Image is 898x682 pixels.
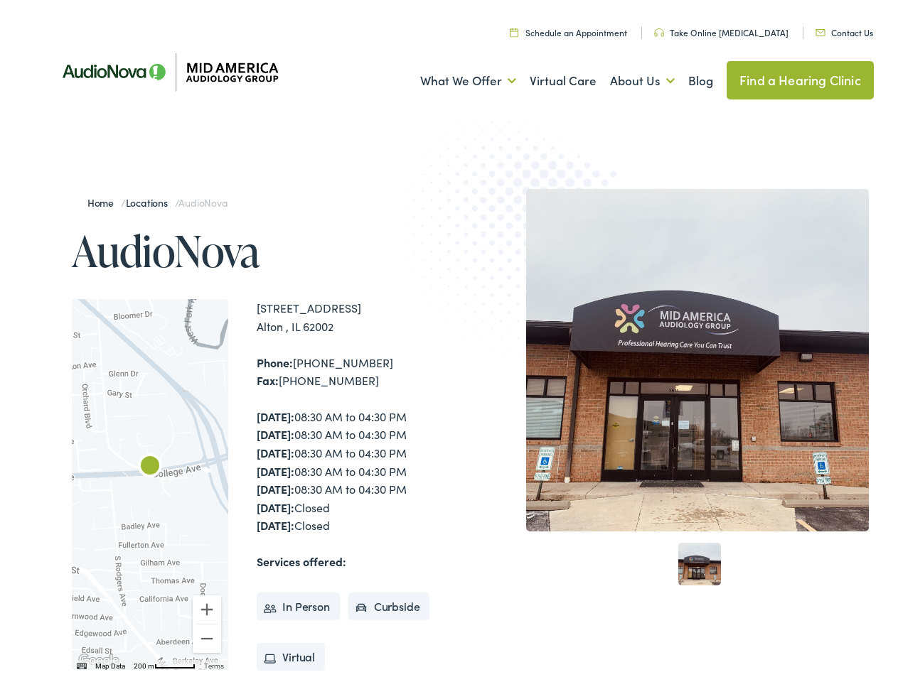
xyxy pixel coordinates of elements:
[510,23,518,33] img: utility icon
[654,22,789,34] a: Take Online [MEDICAL_DATA]
[654,24,664,33] img: utility icon
[134,658,154,666] span: 200 m
[126,191,175,205] a: Locations
[257,477,294,492] strong: [DATE]:
[257,549,346,565] strong: Services offered:
[257,404,455,531] div: 08:30 AM to 04:30 PM 08:30 AM to 04:30 PM 08:30 AM to 04:30 PM 08:30 AM to 04:30 PM 08:30 AM to 0...
[678,538,721,581] a: 1
[727,57,874,95] a: Find a Hearing Clinic
[257,422,294,438] strong: [DATE]:
[87,191,121,205] a: Home
[95,657,125,667] button: Map Data
[257,459,294,475] strong: [DATE]:
[816,22,873,34] a: Contact Us
[257,513,294,529] strong: [DATE]:
[420,50,516,103] a: What We Offer
[348,588,430,617] li: Curbside
[193,591,221,619] button: Zoom in
[87,191,228,205] span: / /
[72,223,455,270] h1: AudioNova
[257,588,340,617] li: In Person
[510,22,627,34] a: Schedule an Appointment
[530,50,597,103] a: Virtual Care
[75,647,122,666] img: Google
[133,446,167,480] div: AudioNova
[257,404,294,420] strong: [DATE]:
[257,350,455,386] div: [PHONE_NUMBER] [PHONE_NUMBER]
[75,647,122,666] a: Open this area in Google Maps (opens a new window)
[257,350,293,366] strong: Phone:
[193,620,221,649] button: Zoom out
[257,295,455,331] div: [STREET_ADDRESS] Alton , IL 62002
[204,658,224,666] a: Terms (opens in new tab)
[77,657,87,667] button: Keyboard shortcuts
[688,50,713,103] a: Blog
[816,25,825,32] img: utility icon
[257,440,294,456] strong: [DATE]:
[257,368,279,384] strong: Fax:
[257,639,325,667] li: Virtual
[610,50,675,103] a: About Us
[129,656,200,666] button: Map Scale: 200 m per 54 pixels
[257,495,294,511] strong: [DATE]:
[178,191,227,205] span: AudioNova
